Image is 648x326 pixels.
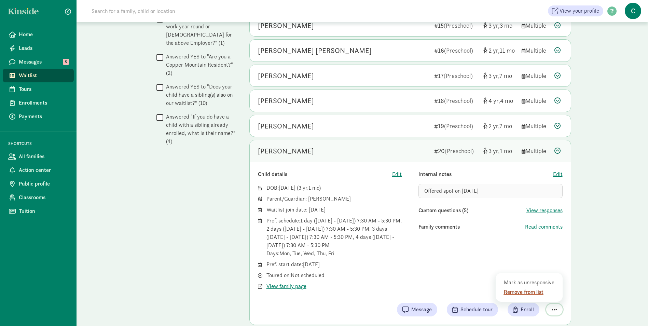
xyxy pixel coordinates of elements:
span: Public profile [19,180,68,188]
div: Multiple [522,121,549,131]
input: Search for a family, child or location [87,4,279,18]
div: Multiple [522,71,549,80]
div: Remove from list [504,288,557,296]
div: 16 [434,46,478,55]
div: Internal notes [418,170,553,178]
div: [object Object] [483,21,516,30]
span: Tuition [19,207,68,215]
button: View family page [266,282,306,290]
span: Action center [19,166,68,174]
a: Action center [3,163,74,177]
span: (Preschool) [444,122,473,130]
span: All families [19,152,68,161]
div: Family comments [418,223,525,231]
div: 20 [434,146,478,155]
div: 15 [434,21,478,30]
span: Tours [19,85,68,93]
span: (Preschool) [445,147,474,155]
span: 3 [299,184,308,191]
span: 7 [499,122,512,130]
div: Mark as unresponsive [504,279,557,287]
span: Classrooms [19,193,68,202]
span: (Preschool) [444,72,473,80]
span: Messages [19,58,68,66]
button: Message [397,303,437,316]
span: C [625,3,641,19]
span: Read comments [525,223,563,231]
div: [object Object] [483,71,516,80]
span: 3 [488,147,500,155]
div: Clara Brazier [258,95,314,106]
span: Offered spot on [DATE] [424,187,479,194]
a: All families [3,150,74,163]
span: 1 [500,147,512,155]
span: Enroll [521,305,534,314]
span: 1 [308,184,319,191]
div: [object Object] [483,46,516,55]
span: 4 [488,97,500,105]
span: Waitlist [19,71,68,80]
label: Answered YES to "Are you a Copper Mountain Resident?" (2) [163,53,236,77]
a: Payments [3,110,74,123]
a: Enrollments [3,96,74,110]
a: Messages 5 [3,55,74,69]
span: Edit [392,170,402,178]
span: Leads [19,44,68,52]
div: [object Object] [483,146,516,155]
span: 4 [500,97,513,105]
div: Waitlist join date: [DATE] [266,206,402,214]
div: 18 [434,96,478,105]
div: 19 [434,121,478,131]
span: Home [19,30,68,39]
span: Payments [19,112,68,121]
span: 5 [63,59,69,65]
div: Multiple [522,21,549,30]
button: Edit [553,170,563,178]
div: [object Object] [483,96,516,105]
div: Child details [258,170,392,178]
a: Waitlist [3,69,74,82]
a: Classrooms [3,191,74,204]
iframe: Chat Widget [614,293,648,326]
label: Answered YES to "Does your child have a sibling(s) also on our waitlist?" (10) [163,83,236,107]
span: Schedule tour [460,305,493,314]
span: 2 [488,122,499,130]
span: 7 [499,72,512,80]
a: Tours [3,82,74,96]
div: Pref. schedule: 1 day ([DATE] - [DATE]) 7:30 AM - 5:30 PM, 2 days ([DATE] - [DATE]) 7:30 AM - 5:3... [266,217,402,258]
label: Answered YES to "Do you work year round or [DEMOGRAPHIC_DATA] for the above Employer?" (1) [163,14,236,47]
span: [DATE] [279,184,295,191]
div: Multiple [522,96,549,105]
span: 3 [488,72,499,80]
a: Home [3,28,74,41]
div: 17 [434,71,478,80]
div: Harper H [258,20,314,31]
div: Multiple [522,46,549,55]
span: 3 [500,22,512,29]
div: DOB: ( ) [266,184,402,192]
label: Answered "If you do have a child with a sibling already enrolled, what is their name?" (4) [163,113,236,146]
div: Pref. start date: [DATE] [266,260,402,269]
span: 2 [488,46,500,54]
span: (Preschool) [444,97,473,105]
div: Jamye Martinez [258,70,314,81]
div: Daniel Bear Landrum [258,45,372,56]
div: Custom questions (5) [418,206,526,215]
span: 3 [488,22,500,29]
span: Enrollments [19,99,68,107]
span: 11 [500,46,515,54]
div: Parent/Guardian: [PERSON_NAME] [266,195,402,203]
span: View your profile [560,7,599,15]
div: [object Object] [483,121,516,131]
span: Message [411,305,432,314]
div: Aspen Abernathy [258,146,314,157]
a: Tuition [3,204,74,218]
div: Soren Sass [258,121,314,132]
button: Enroll [508,303,539,316]
a: Leads [3,41,74,55]
div: Toured on: Not scheduled [266,271,402,280]
span: (Preschool) [444,22,473,29]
